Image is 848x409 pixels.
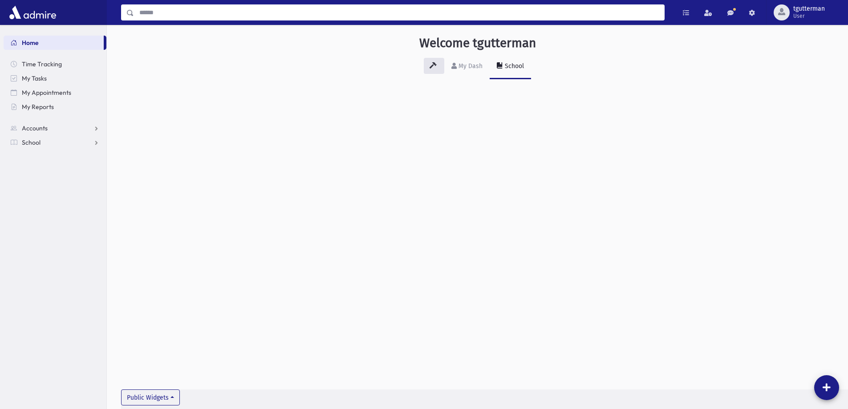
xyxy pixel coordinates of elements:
[22,138,41,146] span: School
[419,36,536,51] h3: Welcome tgutterman
[4,57,106,71] a: Time Tracking
[793,12,825,20] span: User
[4,36,104,50] a: Home
[22,89,71,97] span: My Appointments
[7,4,58,21] img: AdmirePro
[22,60,62,68] span: Time Tracking
[457,62,483,70] div: My Dash
[4,85,106,100] a: My Appointments
[22,74,47,82] span: My Tasks
[444,54,490,79] a: My Dash
[22,39,39,47] span: Home
[503,62,524,70] div: School
[4,71,106,85] a: My Tasks
[22,124,48,132] span: Accounts
[121,389,180,405] button: Public Widgets
[134,4,664,20] input: Search
[4,121,106,135] a: Accounts
[490,54,531,79] a: School
[22,103,54,111] span: My Reports
[4,100,106,114] a: My Reports
[4,135,106,150] a: School
[793,5,825,12] span: tgutterman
